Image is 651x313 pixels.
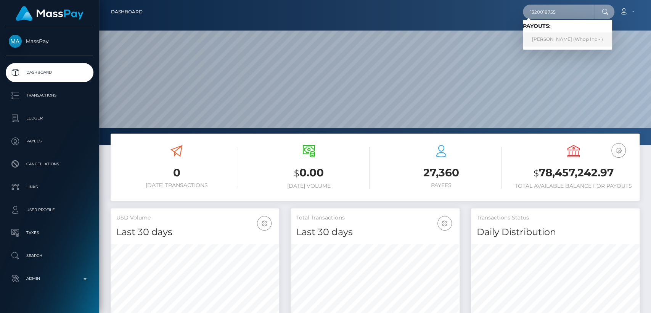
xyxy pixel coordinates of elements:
a: Ledger [6,109,93,128]
h4: Daily Distribution [477,226,634,239]
p: Transactions [9,90,90,101]
img: MassPay [9,35,22,48]
img: MassPay Logo [16,6,84,21]
a: Dashboard [111,4,143,20]
a: [PERSON_NAME] (Whop Inc - ) [523,32,612,47]
input: Search... [523,5,595,19]
p: Links [9,181,90,193]
a: Cancellations [6,155,93,174]
a: User Profile [6,200,93,219]
p: Dashboard [9,67,90,78]
h3: 78,457,242.97 [513,165,634,181]
h6: Payouts: [523,23,612,29]
a: Links [6,177,93,197]
h3: 0 [116,165,237,180]
h5: Transactions Status [477,214,634,222]
a: Taxes [6,223,93,242]
h3: 27,360 [381,165,502,180]
h3: 0.00 [249,165,370,181]
a: Admin [6,269,93,288]
a: Search [6,246,93,265]
span: MassPay [6,38,93,45]
a: Dashboard [6,63,93,82]
h6: Payees [381,182,502,189]
h6: Total Available Balance for Payouts [513,183,634,189]
a: Transactions [6,86,93,105]
h6: [DATE] Transactions [116,182,237,189]
small: $ [534,168,539,179]
h4: Last 30 days [116,226,273,239]
a: Payees [6,132,93,151]
h6: [DATE] Volume [249,183,370,189]
h4: Last 30 days [296,226,453,239]
p: Ledger [9,113,90,124]
p: Search [9,250,90,261]
p: Admin [9,273,90,284]
h5: USD Volume [116,214,273,222]
small: $ [294,168,299,179]
h5: Total Transactions [296,214,453,222]
p: Cancellations [9,158,90,170]
p: User Profile [9,204,90,216]
p: Payees [9,136,90,147]
p: Taxes [9,227,90,239]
